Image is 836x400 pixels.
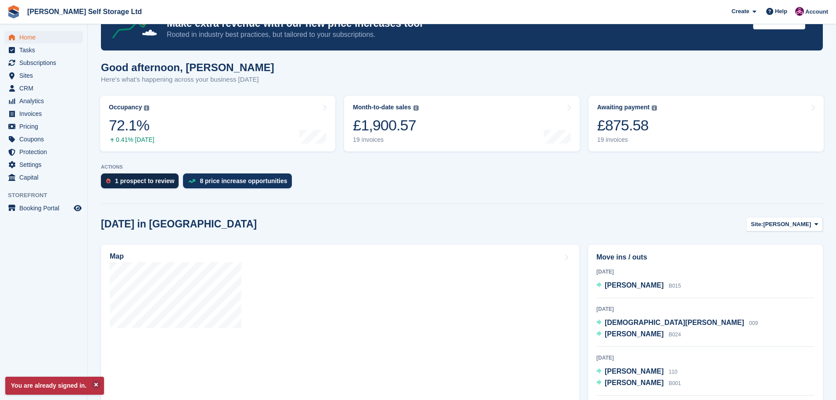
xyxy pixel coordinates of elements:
[109,116,154,134] div: 72.1%
[596,252,814,263] h2: Move ins / outs
[100,96,335,151] a: Occupancy 72.1% 0.41% [DATE]
[596,305,814,313] div: [DATE]
[4,69,83,82] a: menu
[4,202,83,214] a: menu
[605,330,664,338] span: [PERSON_NAME]
[19,69,72,82] span: Sites
[101,75,274,85] p: Here's what's happening across your business [DATE]
[101,164,823,170] p: ACTIONS
[4,57,83,69] a: menu
[669,369,678,375] span: 110
[669,380,681,386] span: B001
[596,366,678,378] a: [PERSON_NAME] 110
[8,191,87,200] span: Storefront
[751,220,763,229] span: Site:
[200,177,287,184] div: 8 price increase opportunities
[763,220,811,229] span: [PERSON_NAME]
[588,96,824,151] a: Awaiting payment £875.58 19 invoices
[353,116,418,134] div: £1,900.57
[344,96,579,151] a: Month-to-date sales £1,900.57 19 invoices
[353,104,411,111] div: Month-to-date sales
[19,44,72,56] span: Tasks
[596,317,758,329] a: [DEMOGRAPHIC_DATA][PERSON_NAME] 009
[597,104,650,111] div: Awaiting payment
[188,179,195,183] img: price_increase_opportunities-93ffe204e8149a01c8c9dc8f82e8f89637d9d84a8eef4429ea346261dce0b2c0.svg
[669,332,681,338] span: B024
[19,171,72,184] span: Capital
[24,4,145,19] a: [PERSON_NAME] Self Storage Ltd
[19,120,72,133] span: Pricing
[72,203,83,213] a: Preview store
[669,283,681,289] span: B015
[7,5,20,18] img: stora-icon-8386f47178a22dfd0bd8f6a31ec36ba5ce8667c1dd55bd0f319d3a0aa187defe.svg
[795,7,804,16] img: Lydia Wild
[596,354,814,362] div: [DATE]
[605,368,664,375] span: [PERSON_NAME]
[19,146,72,158] span: Protection
[4,108,83,120] a: menu
[106,178,111,184] img: prospect-51fa495bee0391a8d652442698ab0144808aea92771e9ea1ae160a38d050c398.svg
[109,104,142,111] div: Occupancy
[19,31,72,43] span: Home
[109,136,154,144] div: 0.41% [DATE]
[746,217,823,231] button: Site: [PERSON_NAME]
[5,377,104,395] p: You are already signed in.
[596,329,681,340] a: [PERSON_NAME] B024
[101,61,274,73] h1: Good afternoon, [PERSON_NAME]
[4,133,83,145] a: menu
[4,171,83,184] a: menu
[19,159,72,171] span: Settings
[596,378,681,389] a: [PERSON_NAME] B001
[115,177,174,184] div: 1 prospect to review
[4,82,83,94] a: menu
[596,268,814,276] div: [DATE]
[144,105,149,111] img: icon-info-grey-7440780725fd019a000dd9b08b2336e03edf1995a4989e88bcd33f0948082b44.svg
[4,146,83,158] a: menu
[19,108,72,120] span: Invoices
[110,252,124,260] h2: Map
[101,173,183,193] a: 1 prospect to review
[4,31,83,43] a: menu
[4,95,83,107] a: menu
[605,319,744,326] span: [DEMOGRAPHIC_DATA][PERSON_NAME]
[597,116,657,134] div: £875.58
[775,7,787,16] span: Help
[4,44,83,56] a: menu
[183,173,296,193] a: 8 price increase opportunities
[4,120,83,133] a: menu
[605,379,664,386] span: [PERSON_NAME]
[596,280,681,292] a: [PERSON_NAME] B015
[652,105,657,111] img: icon-info-grey-7440780725fd019a000dd9b08b2336e03edf1995a4989e88bcd33f0948082b44.svg
[19,95,72,107] span: Analytics
[732,7,749,16] span: Create
[749,320,758,326] span: 009
[805,7,828,16] span: Account
[167,30,746,40] p: Rooted in industry best practices, but tailored to your subscriptions.
[101,218,257,230] h2: [DATE] in [GEOGRAPHIC_DATA]
[597,136,657,144] div: 19 invoices
[413,105,419,111] img: icon-info-grey-7440780725fd019a000dd9b08b2336e03edf1995a4989e88bcd33f0948082b44.svg
[19,82,72,94] span: CRM
[605,281,664,289] span: [PERSON_NAME]
[19,202,72,214] span: Booking Portal
[19,133,72,145] span: Coupons
[353,136,418,144] div: 19 invoices
[19,57,72,69] span: Subscriptions
[4,159,83,171] a: menu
